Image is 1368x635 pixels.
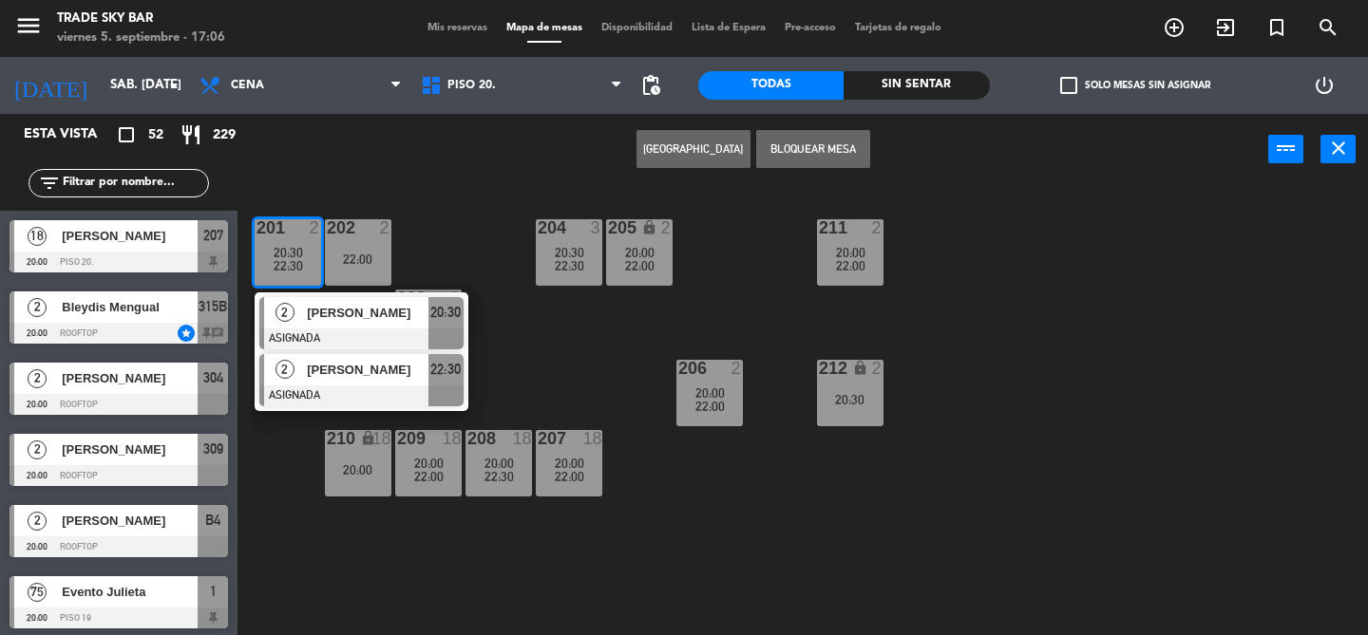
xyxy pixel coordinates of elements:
[1163,16,1186,39] i: add_circle_outline
[845,23,951,33] span: Tarjetas de regalo
[1265,16,1288,39] i: turned_in_not
[203,366,223,389] span: 304
[327,430,328,447] div: 210
[414,456,444,471] span: 20:00
[1268,135,1303,163] button: power_input
[57,28,225,47] div: viernes 5. septiembre - 17:06
[1313,74,1336,97] i: power_settings_new
[62,368,198,388] span: [PERSON_NAME]
[1060,77,1210,94] label: Solo mesas sin asignar
[698,71,844,100] div: Todas
[307,360,428,380] span: [PERSON_NAME]
[62,511,198,531] span: [PERSON_NAME]
[62,582,198,602] span: Evento Julieta
[115,123,138,146] i: crop_square
[148,124,163,146] span: 52
[325,463,391,476] div: 20:00
[203,438,223,460] span: 309
[819,219,820,236] div: 211
[844,71,989,100] div: Sin sentar
[513,430,532,447] div: 18
[538,430,539,447] div: 207
[28,583,47,602] span: 75
[608,219,609,236] div: 205
[852,360,868,376] i: lock
[430,358,461,381] span: 22:30
[636,130,750,168] button: [GEOGRAPHIC_DATA]
[497,23,592,33] span: Mapa de mesas
[38,172,61,195] i: filter_list
[307,303,428,323] span: [PERSON_NAME]
[162,74,185,97] i: arrow_drop_down
[639,74,662,97] span: pending_actions
[61,173,208,194] input: Filtrar por nombre...
[583,430,602,447] div: 18
[360,430,376,446] i: lock
[28,369,47,388] span: 2
[447,79,496,92] span: PISO 20.
[62,297,198,317] span: Bleydis Mengual
[14,11,43,47] button: menu
[591,219,602,236] div: 3
[256,219,257,236] div: 201
[1214,16,1237,39] i: exit_to_app
[484,456,514,471] span: 20:00
[484,469,514,484] span: 22:30
[555,245,584,260] span: 20:30
[443,430,462,447] div: 18
[14,11,43,40] i: menu
[397,289,398,307] div: 203
[62,439,198,459] span: [PERSON_NAME]
[274,258,303,273] span: 22:30
[9,123,137,146] div: Esta vista
[872,360,883,377] div: 2
[682,23,775,33] span: Lista de Espera
[274,245,303,260] span: 20:30
[817,393,883,406] div: 20:30
[199,295,227,318] span: 315B
[731,360,743,377] div: 2
[275,360,294,379] span: 2
[678,360,679,377] div: 206
[205,509,220,532] span: B4
[695,385,725,401] span: 20:00
[641,219,657,235] i: lock
[555,469,584,484] span: 22:00
[28,512,47,531] span: 2
[1320,135,1356,163] button: close
[57,9,225,28] div: Trade Sky Bar
[695,399,725,414] span: 22:00
[1327,137,1350,159] i: close
[418,23,497,33] span: Mis reservas
[625,258,655,273] span: 22:00
[819,360,820,377] div: 212
[28,298,47,317] span: 2
[310,219,321,236] div: 2
[203,224,223,247] span: 207
[28,227,47,246] span: 18
[555,456,584,471] span: 20:00
[450,289,462,307] div: 2
[380,219,391,236] div: 2
[1060,77,1077,94] span: check_box_outline_blank
[372,430,391,447] div: 18
[325,252,391,266] div: 22:00
[414,469,444,484] span: 22:00
[538,219,539,236] div: 204
[430,301,461,324] span: 20:30
[625,245,655,260] span: 20:00
[836,245,865,260] span: 20:00
[327,219,328,236] div: 202
[592,23,682,33] span: Disponibilidad
[231,79,264,92] span: Cena
[210,580,217,603] span: 1
[467,430,468,447] div: 208
[661,219,673,236] div: 2
[213,124,236,146] span: 229
[836,258,865,273] span: 22:00
[180,123,202,146] i: restaurant
[28,440,47,459] span: 2
[872,219,883,236] div: 2
[555,258,584,273] span: 22:30
[775,23,845,33] span: Pre-acceso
